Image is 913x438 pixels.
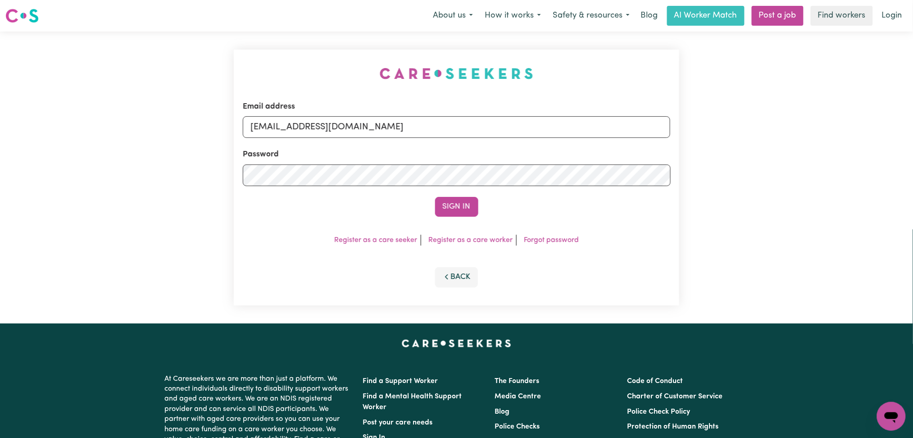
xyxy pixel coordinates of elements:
a: Register as a care worker [428,237,513,244]
a: Police Checks [495,423,540,430]
button: Sign In [435,197,478,217]
label: Email address [243,101,295,113]
a: Code of Conduct [627,378,683,385]
label: Password [243,149,279,160]
a: Post your care needs [363,419,433,426]
a: AI Worker Match [667,6,745,26]
a: Police Check Policy [627,408,690,415]
a: Protection of Human Rights [627,423,718,430]
iframe: Button to launch messaging window [877,402,906,431]
button: How it works [479,6,547,25]
a: Find workers [811,6,873,26]
a: Careseekers logo [5,5,39,26]
img: Careseekers logo [5,8,39,24]
a: Find a Mental Health Support Worker [363,393,462,411]
a: Find a Support Worker [363,378,438,385]
a: Media Centre [495,393,541,400]
button: Back [435,267,478,287]
a: Register as a care seeker [334,237,417,244]
a: Blog [495,408,510,415]
a: Forgot password [524,237,579,244]
a: Blog [636,6,663,26]
a: Login [877,6,908,26]
button: About us [427,6,479,25]
a: Post a job [752,6,804,26]
a: Careseekers home page [402,340,511,347]
a: The Founders [495,378,540,385]
a: Charter of Customer Service [627,393,722,400]
button: Safety & resources [547,6,636,25]
input: Email address [243,116,671,138]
